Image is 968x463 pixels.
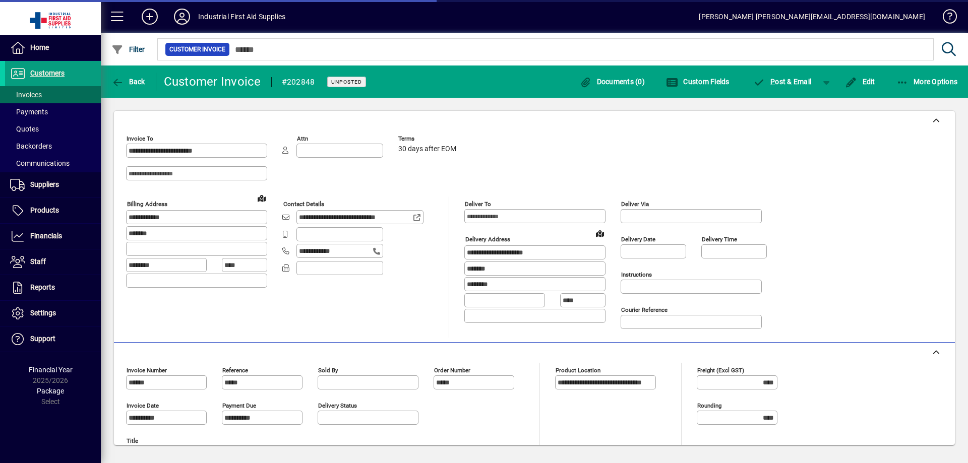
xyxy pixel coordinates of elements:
span: P [770,78,775,86]
span: Products [30,206,59,214]
a: Reports [5,275,101,300]
mat-label: Attn [297,135,308,142]
span: Unposted [331,79,362,85]
a: Financials [5,224,101,249]
span: Filter [111,45,145,53]
a: Quotes [5,120,101,138]
span: Reports [30,283,55,291]
span: Payments [10,108,48,116]
span: ost & Email [753,78,812,86]
span: Invoices [10,91,42,99]
div: Customer Invoice [164,74,261,90]
span: 30 days after EOM [398,145,456,153]
span: Edit [845,78,875,86]
button: Add [134,8,166,26]
a: Settings [5,301,101,326]
a: Home [5,35,101,60]
span: Financial Year [29,366,73,374]
span: Backorders [10,142,52,150]
button: Back [109,73,148,91]
span: Terms [398,136,459,142]
button: Custom Fields [663,73,732,91]
mat-label: Title [127,437,138,444]
span: Custom Fields [666,78,730,86]
span: Package [37,387,64,395]
a: Products [5,198,101,223]
a: Payments [5,103,101,120]
button: Documents (0) [577,73,647,91]
span: Back [111,78,145,86]
span: Customer Invoice [169,44,225,54]
mat-label: Invoice date [127,402,159,409]
button: Filter [109,40,148,58]
span: Documents (0) [579,78,645,86]
mat-label: Product location [556,367,600,374]
div: #202848 [282,74,315,90]
span: Quotes [10,125,39,133]
a: Invoices [5,86,101,103]
mat-label: Instructions [621,271,652,278]
button: More Options [894,73,960,91]
span: Customers [30,69,65,77]
a: Communications [5,155,101,172]
a: Suppliers [5,172,101,197]
mat-label: Delivery status [318,402,357,409]
mat-label: Reference [222,367,248,374]
span: Settings [30,309,56,317]
mat-label: Freight (excl GST) [697,367,744,374]
app-page-header-button: Back [101,73,156,91]
span: Support [30,335,55,343]
a: View on map [254,190,270,206]
a: Backorders [5,138,101,155]
mat-label: Courier Reference [621,306,668,313]
mat-label: Sold by [318,367,338,374]
div: Industrial First Aid Supplies [198,9,285,25]
mat-label: Order number [434,367,470,374]
mat-label: Delivery date [621,236,655,243]
button: Post & Email [748,73,817,91]
span: More Options [896,78,958,86]
mat-label: Deliver To [465,201,491,208]
div: [PERSON_NAME] [PERSON_NAME][EMAIL_ADDRESS][DOMAIN_NAME] [699,9,925,25]
button: Profile [166,8,198,26]
mat-label: Invoice To [127,135,153,142]
mat-label: Payment due [222,402,256,409]
span: Suppliers [30,180,59,188]
mat-label: Invoice number [127,367,167,374]
mat-label: Delivery time [702,236,737,243]
span: Staff [30,257,46,266]
a: Staff [5,249,101,275]
span: Home [30,43,49,51]
mat-label: Rounding [697,402,721,409]
a: Knowledge Base [935,2,955,35]
a: Support [5,326,101,352]
span: Financials [30,232,62,240]
span: Communications [10,159,70,167]
button: Edit [842,73,878,91]
mat-label: Deliver via [621,201,649,208]
a: View on map [592,225,608,241]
